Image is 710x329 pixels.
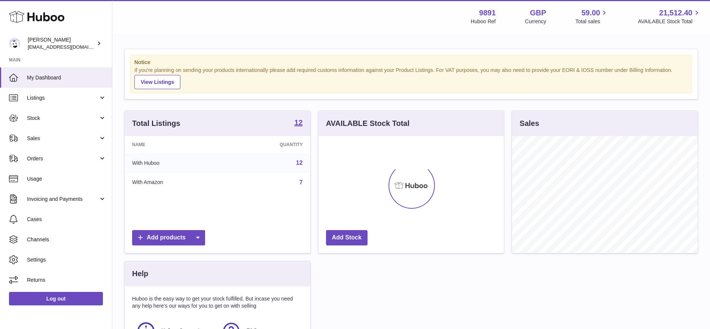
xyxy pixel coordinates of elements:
a: 7 [299,179,303,185]
span: Returns [27,277,106,284]
span: AVAILABLE Stock Total [638,18,701,25]
strong: 12 [294,119,302,126]
span: 21,512.40 [659,8,692,18]
span: Stock [27,115,98,122]
strong: GBP [530,8,546,18]
a: 12 [294,119,302,128]
h3: AVAILABLE Stock Total [326,118,409,129]
strong: 9891 [479,8,496,18]
div: [PERSON_NAME] [28,36,95,51]
a: View Listings [134,75,180,89]
span: Settings [27,256,106,263]
span: [EMAIL_ADDRESS][DOMAIN_NAME] [28,44,110,50]
span: Usage [27,175,106,182]
th: Quantity [226,136,310,153]
span: Cases [27,216,106,223]
th: Name [125,136,226,153]
a: 12 [296,160,303,166]
div: If you're planning on sending your products internationally please add required customs informati... [134,67,688,89]
span: My Dashboard [27,74,106,81]
td: With Huboo [125,153,226,173]
a: Add products [132,230,205,245]
span: Total sales [575,18,609,25]
p: Huboo is the easy way to get your stock fulfilled. But incase you need any help here's our ways f... [132,295,303,310]
a: 21,512.40 AVAILABLE Stock Total [638,8,701,25]
h3: Sales [519,118,539,129]
span: Sales [27,135,98,142]
a: 59.00 Total sales [575,8,609,25]
span: Invoicing and Payments [27,196,98,203]
strong: Notice [134,59,688,66]
h3: Total Listings [132,118,180,129]
span: Channels [27,236,106,243]
a: Log out [9,292,103,305]
span: Orders [27,155,98,162]
h3: Help [132,269,148,279]
img: internalAdmin-9891@internal.huboo.com [9,38,20,49]
span: 59.00 [581,8,600,18]
div: Currency [525,18,546,25]
td: With Amazon [125,173,226,192]
a: Add Stock [326,230,368,245]
span: Listings [27,94,98,102]
div: Huboo Ref [471,18,496,25]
